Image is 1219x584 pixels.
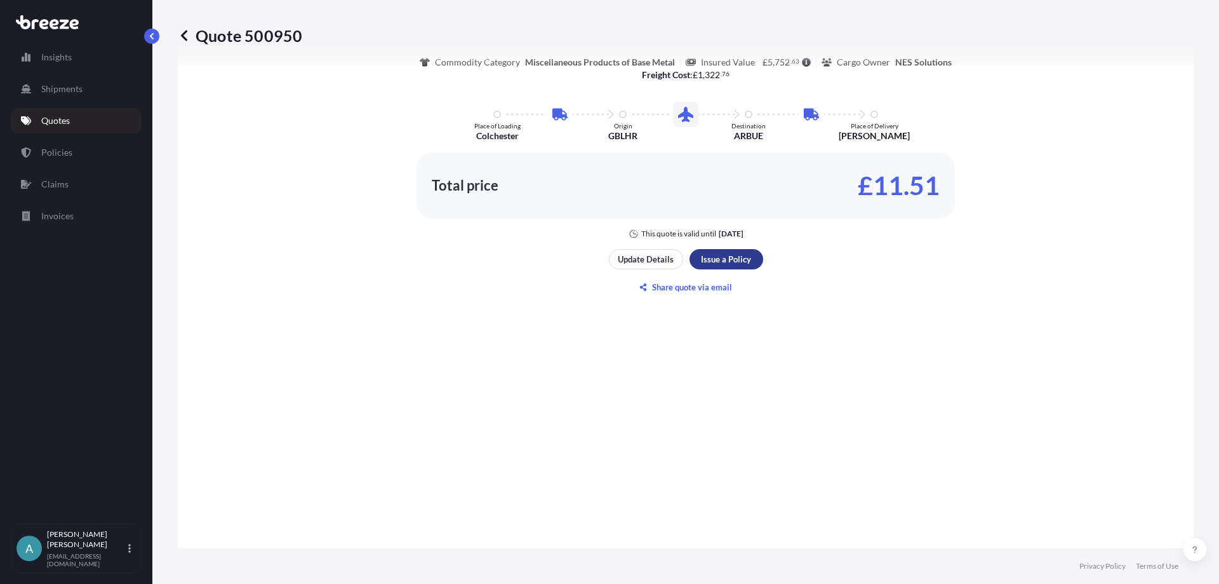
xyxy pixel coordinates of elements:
span: , [703,71,705,79]
p: Quotes [41,114,70,127]
p: Update Details [618,253,674,266]
a: Policies [11,140,142,165]
p: This quote is valid until [641,229,716,239]
p: GBLHR [608,130,637,142]
p: Share quote via email [652,281,732,294]
p: [PERSON_NAME] [839,130,910,142]
p: [DATE] [719,229,743,239]
b: Freight Cost [642,69,690,80]
p: Colchester [476,130,519,142]
p: Issue a Policy [701,253,751,266]
a: Claims [11,172,142,197]
p: Claims [41,178,69,191]
button: Update Details [609,249,683,269]
button: Share quote via email [609,277,763,297]
span: £ [693,71,698,79]
a: Insights [11,44,142,70]
a: Shipments [11,76,142,102]
p: Shipments [41,83,83,95]
p: ARBUE [734,130,763,142]
p: Total price [432,179,498,192]
p: Place of Delivery [851,122,898,130]
span: 1 [698,71,703,79]
p: [EMAIL_ADDRESS][DOMAIN_NAME] [47,552,126,567]
a: Invoices [11,203,142,229]
p: : [642,69,730,81]
span: 322 [705,71,720,79]
p: Insights [41,51,72,64]
p: £11.51 [858,175,940,196]
span: 76 [722,72,729,76]
p: Policies [41,146,72,159]
span: A [25,542,33,555]
a: Quotes [11,108,142,133]
p: Invoices [41,210,74,222]
a: Privacy Policy [1079,561,1126,571]
p: [PERSON_NAME] [PERSON_NAME] [47,529,126,550]
p: Destination [731,122,766,130]
a: Terms of Use [1136,561,1178,571]
span: . [721,72,722,76]
p: Place of Loading [474,122,521,130]
button: Issue a Policy [689,249,763,269]
p: Quote 500950 [178,25,302,46]
p: Origin [614,122,632,130]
